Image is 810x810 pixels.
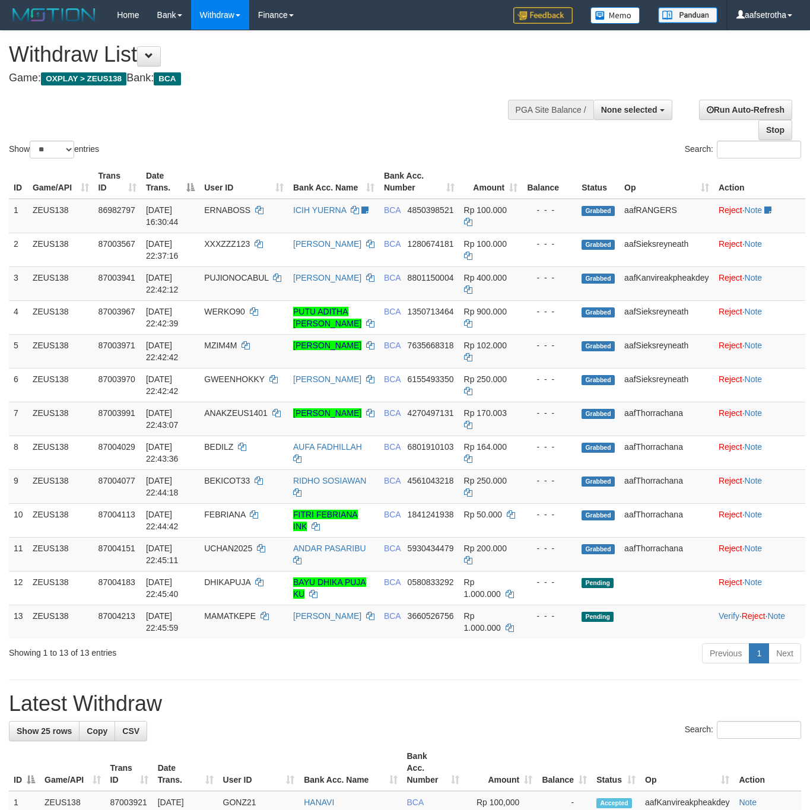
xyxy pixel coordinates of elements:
span: Grabbed [582,341,615,351]
span: PUJIONOCABUL [204,273,268,282]
span: [DATE] 22:45:59 [146,611,179,633]
div: - - - [527,475,572,487]
th: Status [577,165,620,199]
a: PUTU ADITHA [PERSON_NAME] [293,307,361,328]
th: Op: activate to sort column ascending [620,165,714,199]
span: BCA [407,798,424,807]
a: Copy [79,721,115,741]
a: Stop [758,120,792,140]
span: OXPLAY > ZEUS138 [41,72,126,85]
td: ZEUS138 [28,571,94,605]
td: aafThorrachana [620,469,714,503]
td: 7 [9,402,28,436]
div: - - - [527,238,572,250]
span: Copy 6155493350 to clipboard [408,374,454,384]
td: aafSieksreyneath [620,233,714,266]
td: 3 [9,266,28,300]
span: Copy 1350713464 to clipboard [408,307,454,316]
td: 1 [9,199,28,233]
div: - - - [527,509,572,520]
a: Reject [719,273,742,282]
div: - - - [527,610,572,622]
a: Reject [719,476,742,485]
th: ID [9,165,28,199]
a: FITRI FEBRIANA INK [293,510,358,531]
span: Rp 50.000 [464,510,503,519]
td: 8 [9,436,28,469]
span: Rp 1.000.000 [464,577,501,599]
a: Reject [742,611,765,621]
span: 87004029 [99,442,135,452]
th: Amount: activate to sort column ascending [464,745,537,791]
span: WERKO90 [204,307,244,316]
span: 87004077 [99,476,135,485]
span: Rp 900.000 [464,307,507,316]
span: 87004183 [99,577,135,587]
td: ZEUS138 [28,537,94,571]
a: Reject [719,577,742,587]
span: Rp 250.000 [464,476,507,485]
td: ZEUS138 [28,368,94,402]
a: Note [745,205,763,215]
th: Balance: activate to sort column ascending [537,745,592,791]
a: Verify [719,611,739,621]
span: BCA [384,341,401,350]
span: 87004213 [99,611,135,621]
a: AUFA FADHILLAH [293,442,362,452]
th: Action [734,745,801,791]
a: Next [768,643,801,663]
a: Note [745,341,763,350]
span: BEKICOT33 [204,476,250,485]
a: [PERSON_NAME] [293,239,361,249]
span: [DATE] 22:44:18 [146,476,179,497]
a: Reject [719,442,742,452]
td: aafSieksreyneath [620,368,714,402]
span: BCA [384,273,401,282]
span: Rp 1.000.000 [464,611,501,633]
span: BCA [384,239,401,249]
a: Note [745,544,763,553]
span: Grabbed [582,274,615,284]
th: User ID: activate to sort column ascending [199,165,288,199]
span: ANAKZEUS1401 [204,408,268,418]
span: Accepted [596,798,632,808]
input: Search: [717,141,801,158]
a: Note [745,239,763,249]
a: Reject [719,510,742,519]
button: None selected [593,100,672,120]
td: aafThorrachana [620,537,714,571]
td: aafKanvireakpheakdey [620,266,714,300]
th: Balance [522,165,577,199]
span: Rp 100.000 [464,205,507,215]
span: UCHAN2025 [204,544,252,553]
span: Grabbed [582,477,615,487]
a: Reject [719,307,742,316]
a: Note [767,611,785,621]
h1: Latest Withdraw [9,692,801,716]
a: [PERSON_NAME] [293,341,361,350]
span: DHIKAPUJA [204,577,250,587]
td: 12 [9,571,28,605]
span: Grabbed [582,510,615,520]
th: ID: activate to sort column descending [9,745,40,791]
span: Rp 400.000 [464,273,507,282]
span: BCA [154,72,180,85]
a: Reject [719,341,742,350]
span: BCA [384,442,401,452]
span: BCA [384,510,401,519]
a: [PERSON_NAME] [293,611,361,621]
span: Rp 250.000 [464,374,507,384]
div: - - - [527,306,572,317]
span: BCA [384,544,401,553]
label: Show entries [9,141,99,158]
span: Show 25 rows [17,726,72,736]
div: - - - [527,339,572,351]
span: [DATE] 22:42:42 [146,374,179,396]
span: [DATE] 22:42:12 [146,273,179,294]
td: 5 [9,334,28,368]
th: Trans ID: activate to sort column ascending [106,745,153,791]
a: HANAVI [304,798,334,807]
a: Note [745,408,763,418]
span: [DATE] 22:45:40 [146,577,179,599]
td: 11 [9,537,28,571]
